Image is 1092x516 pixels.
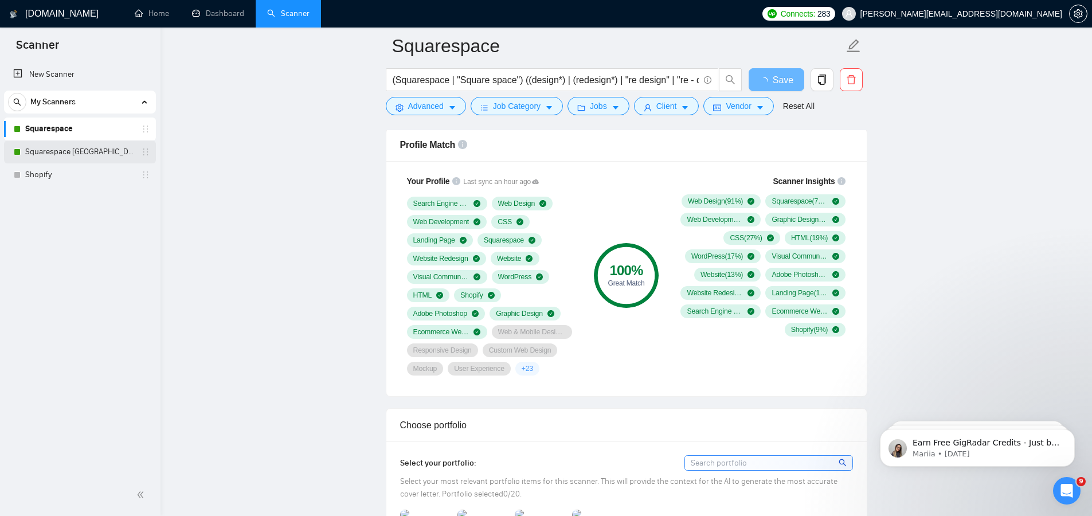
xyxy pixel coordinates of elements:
div: Great Match [594,280,659,287]
span: setting [396,103,404,112]
span: user [845,10,853,18]
span: check-circle [473,329,480,335]
span: holder [141,147,150,157]
span: check-circle [436,292,443,299]
span: Web Design [498,199,535,208]
span: check-circle [832,271,839,278]
span: Ecommerce Website Development [413,327,469,337]
span: + 23 [522,364,533,373]
span: check-circle [747,271,754,278]
span: check-circle [547,310,554,317]
span: check-circle [473,200,480,207]
span: Job Category [493,100,541,112]
span: Adobe Photoshop [413,309,467,318]
span: check-circle [747,216,754,223]
button: Save [749,68,804,91]
span: check-circle [472,310,479,317]
span: check-circle [473,255,480,262]
span: Client [656,100,677,112]
span: CSS [498,217,512,226]
span: Select your most relevant portfolio items for this scanner. This will provide the context for the... [400,476,837,499]
span: Jobs [590,100,607,112]
span: check-circle [832,326,839,333]
button: setting [1069,5,1087,23]
a: Squarespace [25,118,134,140]
div: 100 % [594,264,659,277]
span: loading [759,77,773,86]
a: searchScanner [267,9,310,18]
span: check-circle [832,198,839,205]
span: Squarespace [484,236,524,245]
span: Web Development ( 60 %) [687,215,743,224]
iframe: Intercom notifications message [863,405,1092,485]
span: Custom Web Design [489,346,551,355]
span: CSS ( 27 %) [730,233,762,243]
span: search [839,456,848,469]
span: Visual Communication ( 16 %) [772,252,828,261]
span: Landing Page ( 11 %) [772,288,828,298]
span: Responsive Design [413,346,472,355]
span: Profile Match [400,140,456,150]
img: logo [10,5,18,24]
a: Squarespace [GEOGRAPHIC_DATA] [25,140,134,163]
span: Connects: [781,7,815,20]
span: holder [141,124,150,134]
span: Landing Page [413,236,455,245]
span: search [719,75,741,85]
span: check-circle [488,292,495,299]
span: Graphic Design ( 43 %) [772,215,828,224]
span: check-circle [529,237,535,244]
span: caret-down [681,103,689,112]
input: Search Freelance Jobs... [393,73,699,87]
span: info-circle [458,140,467,149]
a: New Scanner [13,63,147,86]
span: 283 [817,7,830,20]
span: Last sync an hour ago [463,177,539,187]
span: caret-down [545,103,553,112]
span: delete [840,75,862,85]
span: Squarespace ( 75 %) [772,197,828,206]
span: Shopify ( 9 %) [791,325,828,334]
img: upwork-logo.png [768,9,777,18]
span: check-circle [832,234,839,241]
li: New Scanner [4,63,156,86]
span: edit [846,38,861,53]
button: settingAdvancedcaret-down [386,97,466,115]
span: holder [141,170,150,179]
span: check-circle [832,308,839,315]
span: Shopify [460,291,483,300]
span: info-circle [452,177,460,185]
span: setting [1070,9,1087,18]
span: caret-down [756,103,764,112]
span: HTML [413,291,432,300]
span: HTML ( 19 %) [791,233,828,243]
span: check-circle [473,273,480,280]
span: Web Design ( 91 %) [688,197,743,206]
span: info-circle [704,76,711,84]
button: copy [811,68,833,91]
a: setting [1069,9,1087,18]
span: Visual Communication [413,272,469,282]
span: check-circle [473,218,480,225]
span: My Scanners [30,91,76,114]
button: delete [840,68,863,91]
button: search [8,93,26,111]
button: userClientcaret-down [634,97,699,115]
span: Select your portfolio: [400,458,476,468]
button: folderJobscaret-down [567,97,629,115]
span: Search Engine Optimization [413,199,469,208]
span: check-circle [536,273,543,280]
span: check-circle [832,253,839,260]
span: Website Redesign [413,254,468,263]
span: Web & Mobile Design Consultation [498,327,566,337]
span: copy [811,75,833,85]
span: Website Redesign ( 12 %) [687,288,743,298]
span: check-circle [526,255,533,262]
span: check-circle [767,234,774,241]
span: Save [773,73,793,87]
li: My Scanners [4,91,156,186]
span: 9 [1077,477,1086,486]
